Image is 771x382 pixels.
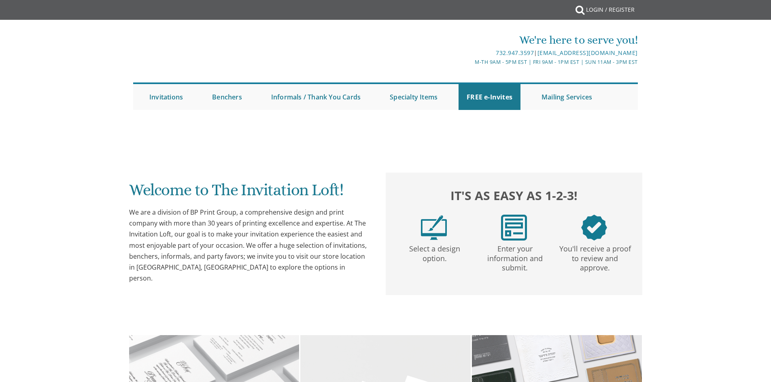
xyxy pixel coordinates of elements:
img: step1.png [421,215,447,241]
a: 732.947.3597 [496,49,534,57]
h1: Welcome to The Invitation Loft! [129,181,370,205]
a: Specialty Items [382,84,446,110]
p: You'll receive a proof to review and approve. [556,241,633,273]
p: Enter your information and submit. [476,241,553,273]
div: We're here to serve you! [302,32,638,48]
a: Informals / Thank You Cards [263,84,369,110]
div: M-Th 9am - 5pm EST | Fri 9am - 1pm EST | Sun 11am - 3pm EST [302,58,638,66]
img: step3.png [581,215,607,241]
div: | [302,48,638,58]
div: We are a division of BP Print Group, a comprehensive design and print company with more than 30 y... [129,207,370,284]
a: [EMAIL_ADDRESS][DOMAIN_NAME] [537,49,638,57]
p: Select a design option. [396,241,473,264]
a: Invitations [141,84,191,110]
a: FREE e-Invites [459,84,520,110]
img: step2.png [501,215,527,241]
a: Benchers [204,84,250,110]
h2: It's as easy as 1-2-3! [394,186,634,205]
a: Mailing Services [533,84,600,110]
